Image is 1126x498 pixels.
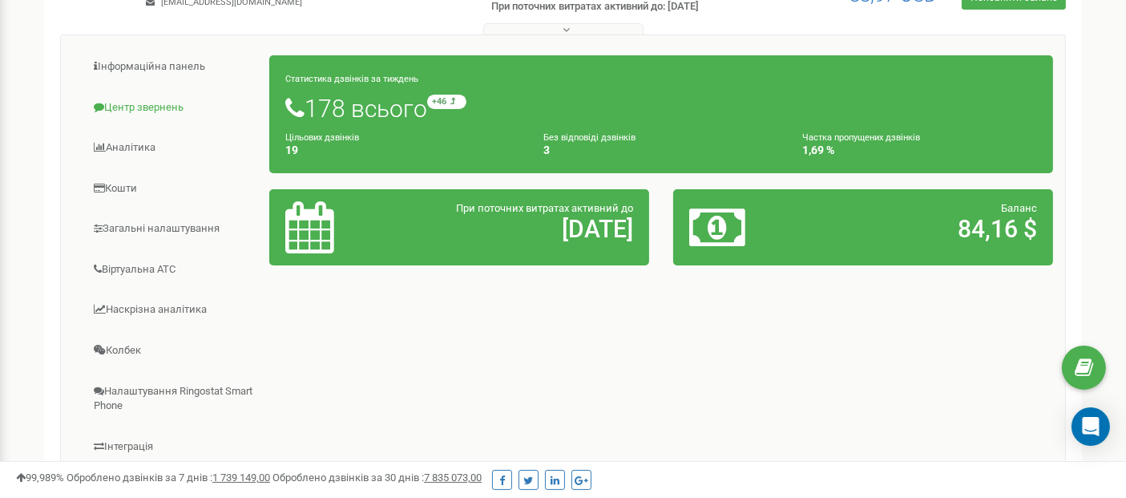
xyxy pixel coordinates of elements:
[16,472,64,484] span: 99,989%
[73,331,270,370] a: Колбек
[813,216,1037,242] h2: 84,16 $
[409,216,632,242] h2: [DATE]
[456,202,633,214] span: При поточних витратах активний до
[73,209,270,249] a: Загальні налаштування
[1001,202,1037,214] span: Баланс
[73,47,270,87] a: Інформаційна панель
[427,95,466,109] small: +46
[543,144,778,156] h4: 3
[285,95,1037,122] h1: 178 всього
[285,132,359,143] small: Цільових дзвінків
[67,472,270,484] span: Оброблено дзвінків за 7 днів :
[802,132,920,143] small: Частка пропущених дзвінків
[73,88,270,128] a: Центр звернень
[73,290,270,330] a: Наскрізна аналітика
[212,472,270,484] u: 1 739 149,00
[73,250,270,289] a: Віртуальна АТС
[73,372,270,426] a: Налаштування Ringostat Smart Phone
[73,169,270,209] a: Кошти
[285,144,520,156] h4: 19
[424,472,482,484] u: 7 835 073,00
[285,74,418,84] small: Статистика дзвінків за тиждень
[73,128,270,168] a: Аналiтика
[802,144,1037,156] h4: 1,69 %
[272,472,482,484] span: Оброблено дзвінків за 30 днів :
[543,132,636,143] small: Без відповіді дзвінків
[73,427,270,467] a: Інтеграція
[1072,407,1110,446] div: Open Intercom Messenger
